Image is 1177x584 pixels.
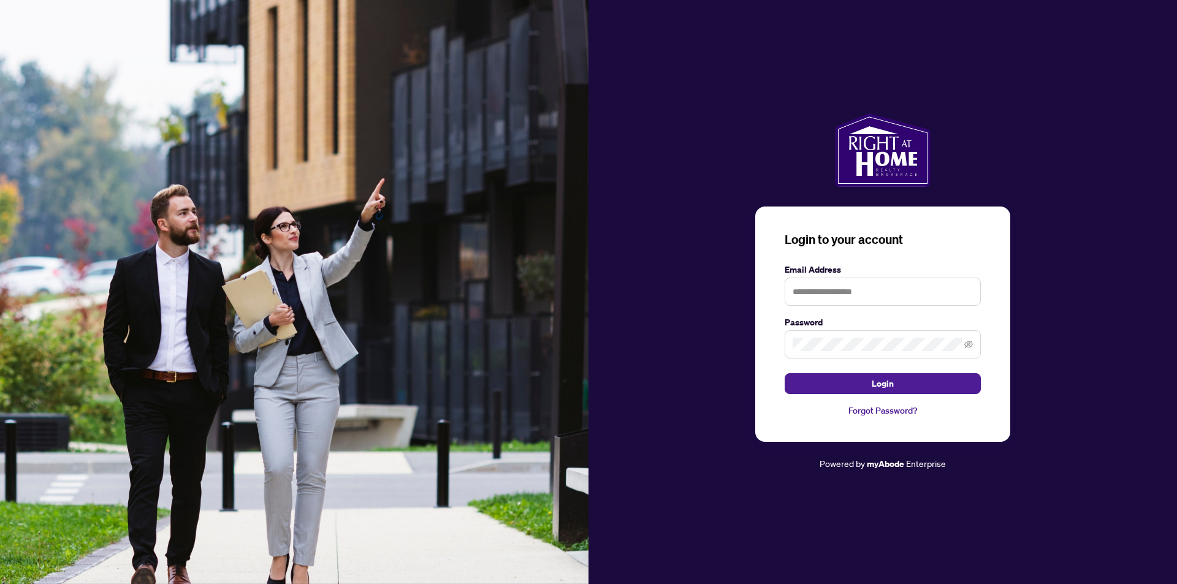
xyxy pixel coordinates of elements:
img: ma-logo [835,113,930,187]
a: myAbode [867,457,904,471]
span: Powered by [820,458,865,469]
label: Email Address [785,263,981,276]
span: Enterprise [906,458,946,469]
button: Login [785,373,981,394]
span: Login [872,374,894,393]
a: Forgot Password? [785,404,981,417]
span: eye-invisible [964,340,973,349]
label: Password [785,316,981,329]
h3: Login to your account [785,231,981,248]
